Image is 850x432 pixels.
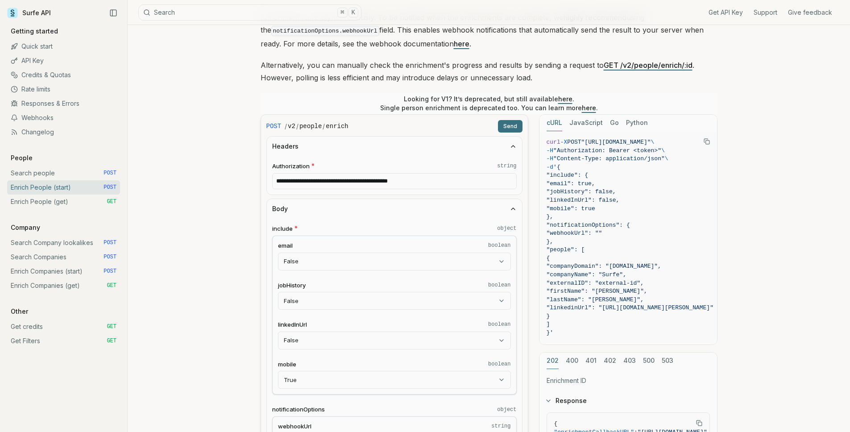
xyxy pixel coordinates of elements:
[7,278,120,293] a: Enrich Companies (get) GET
[491,423,510,430] code: string
[581,139,651,145] span: "[URL][DOMAIN_NAME]"
[547,147,554,154] span: -H
[278,281,306,290] span: jobHistory
[754,8,777,17] a: Support
[107,198,116,205] span: GET
[104,170,116,177] span: POST
[547,255,550,262] span: {
[547,238,554,245] span: },
[547,139,560,145] span: curl
[296,122,299,131] span: /
[539,389,717,412] button: Response
[547,188,616,195] span: "jobHistory": false,
[7,54,120,68] a: API Key
[138,4,361,21] button: Search⌘K
[7,250,120,264] a: Search Companies POST
[266,122,282,131] span: POST
[7,166,120,180] a: Search people POST
[547,376,710,385] p: Enrichment ID
[547,246,585,253] span: "people": [
[547,321,550,328] span: ]
[278,360,296,369] span: mobile
[610,115,619,131] button: Go
[7,223,44,232] p: Company
[554,420,558,427] span: {
[380,95,598,112] p: Looking for V1? It’s deprecated, but still available . Single person enrichment is deprecated too...
[104,239,116,246] span: POST
[626,115,648,131] button: Python
[7,6,51,20] a: Surfe API
[547,230,602,237] span: "webhookUrl": ""
[566,353,578,369] button: 400
[107,337,116,345] span: GET
[547,304,713,311] span: "linkedinUrl": "[URL][DOMAIN_NAME][PERSON_NAME]"
[788,8,832,17] a: Give feedback
[547,353,559,369] button: 202
[278,320,307,329] span: linkedInUrl
[7,180,120,195] a: Enrich People (start) POST
[547,115,562,131] button: cURL
[700,135,713,148] button: Copy Text
[267,199,522,219] button: Body
[299,122,322,131] code: people
[643,353,655,369] button: 500
[488,282,510,289] code: boolean
[604,353,616,369] button: 402
[547,288,647,295] span: "firstName": "[PERSON_NAME]",
[547,155,554,162] span: -H
[498,120,522,133] button: Send
[692,416,706,430] button: Copy Text
[267,137,522,156] button: Headers
[547,205,595,212] span: "mobile": true
[497,162,516,170] code: string
[278,241,293,250] span: email
[547,263,661,270] span: "companyDomain": "[DOMAIN_NAME]",
[107,6,120,20] button: Collapse Sidebar
[7,307,32,316] p: Other
[547,296,644,303] span: "lastName": "[PERSON_NAME]",
[567,139,581,145] span: POST
[285,122,287,131] span: /
[323,122,325,131] span: /
[104,253,116,261] span: POST
[553,164,560,170] span: '{
[547,197,620,204] span: "linkedInUrl": false,
[261,59,717,84] p: Alternatively, you can manually check the enrichment's progress and results by sending a request ...
[7,96,120,111] a: Responses & Errors
[7,82,120,96] a: Rate limits
[272,405,325,414] span: notificationOptions
[454,39,469,48] a: here
[7,334,120,348] a: Get Filters GET
[278,422,311,431] span: webhookUrl
[107,323,116,330] span: GET
[661,147,665,154] span: \
[582,104,596,112] a: here
[623,353,636,369] button: 403
[547,213,554,220] span: },
[547,164,554,170] span: -d
[558,95,572,103] a: here
[7,125,120,139] a: Changelog
[272,224,293,233] span: include
[569,115,603,131] button: JavaScript
[7,111,120,125] a: Webhooks
[7,39,120,54] a: Quick start
[7,320,120,334] a: Get credits GET
[271,26,379,36] code: notificationOptions.webhookUrl
[662,353,673,369] button: 503
[547,180,595,187] span: "email": true,
[7,27,62,36] p: Getting started
[326,122,348,131] code: enrich
[547,271,626,278] span: "companyName": "Surfe",
[7,68,120,82] a: Credits & Quotas
[553,155,665,162] span: "Content-Type: application/json"
[651,139,655,145] span: \
[348,8,358,17] kbd: K
[709,8,743,17] a: Get API Key
[665,155,668,162] span: \
[288,122,295,131] code: v2
[547,313,550,320] span: }
[104,268,116,275] span: POST
[497,225,516,232] code: object
[337,8,347,17] kbd: ⌘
